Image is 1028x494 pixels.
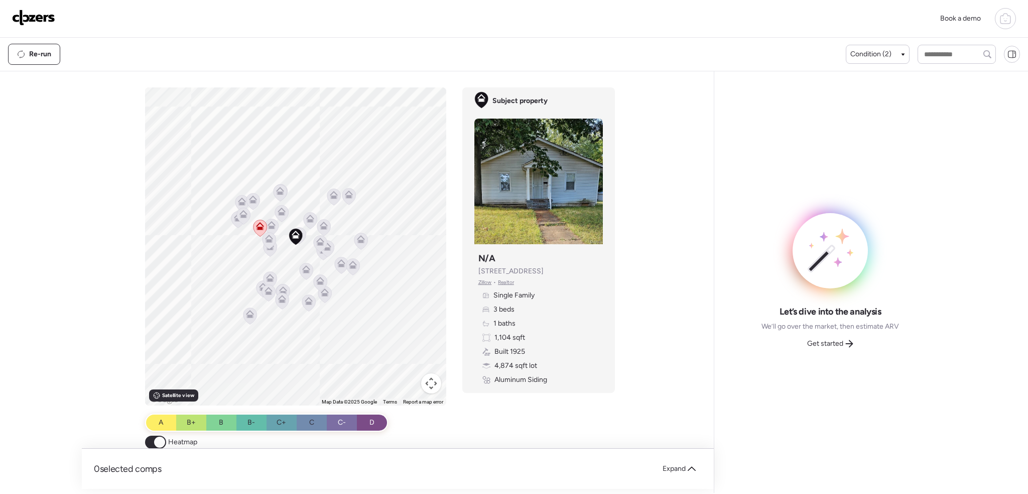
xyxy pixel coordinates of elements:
[493,319,516,329] span: 1 baths
[478,278,492,286] span: Zillow
[148,392,181,406] img: Google
[148,392,181,406] a: Open this area in Google Maps (opens a new window)
[494,375,547,385] span: Aluminum Siding
[12,10,55,26] img: Logo
[493,278,496,286] span: •
[940,14,981,23] span: Book a demo
[850,49,891,59] span: Condition (2)
[187,418,196,428] span: B+
[494,347,525,357] span: Built 1925
[498,278,514,286] span: Realtor
[663,464,686,474] span: Expand
[94,463,162,475] span: 0 selected comps
[29,49,51,59] span: Re-run
[494,361,537,371] span: 4,874 sqft lot
[492,96,548,106] span: Subject property
[219,418,223,428] span: B
[403,399,443,405] a: Report a map error
[421,373,441,393] button: Map camera controls
[309,418,314,428] span: C
[780,306,881,318] span: Let’s dive into the analysis
[247,418,255,428] span: B-
[493,305,515,315] span: 3 beds
[162,391,194,400] span: Satellite view
[494,333,525,343] span: 1,104 sqft
[478,266,544,276] span: [STREET_ADDRESS]
[761,322,899,332] span: We’ll go over the market, then estimate ARV
[168,437,197,447] span: Heatmap
[277,418,286,428] span: C+
[383,399,397,405] a: Terms (opens in new tab)
[807,339,843,349] span: Get started
[478,252,495,264] h3: N/A
[493,290,535,301] span: Single Family
[322,399,377,405] span: Map Data ©2025 Google
[338,418,346,428] span: C-
[369,418,374,428] span: D
[159,418,163,428] span: A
